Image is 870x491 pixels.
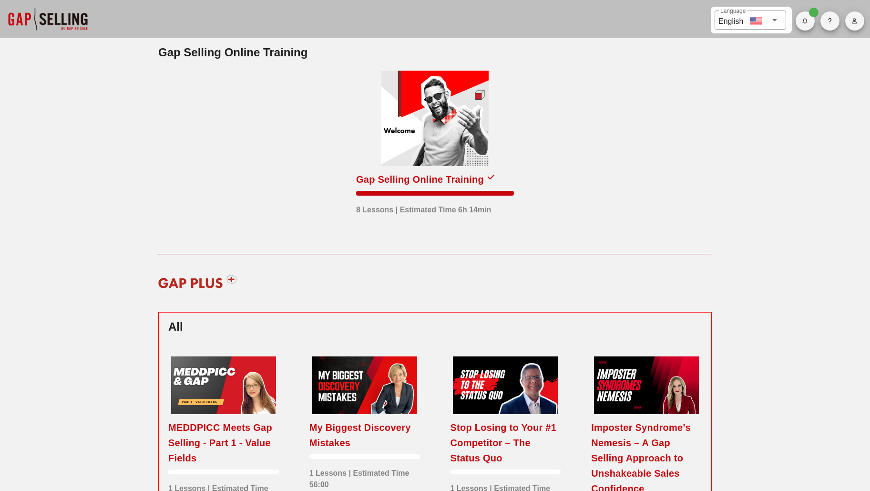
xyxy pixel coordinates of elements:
[309,463,420,491] div: 1 Lessons | Estimated Time 56:00
[309,420,420,450] div: My Biggest Discovery Mistakes
[356,172,484,187] div: Gap Selling Online Training
[168,318,702,335] h2: All
[168,420,279,466] div: MEDDPICC Meets Gap Selling - Part 1 - Value Fields
[718,13,743,27] div: English
[715,10,786,30] div: LanguageEnglish
[809,8,819,17] span: Badge
[450,420,561,466] div: Stop Losing to Your #1 Competitor – The Status Quo
[152,267,243,295] img: gap-plus-logo-red.svg
[356,199,491,216] div: 8 Lessons | Estimated Time 6h 14min
[720,8,746,15] label: Language
[158,44,712,61] h2: Gap Selling Online Training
